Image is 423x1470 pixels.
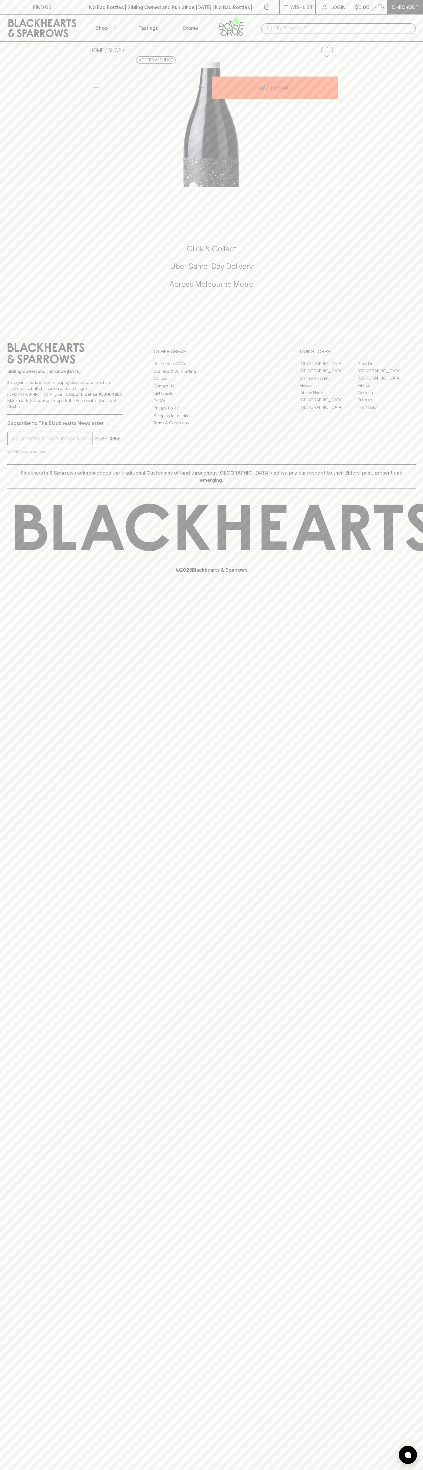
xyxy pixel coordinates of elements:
p: 0 [379,5,382,9]
a: Braddon [358,360,416,367]
p: Login [330,4,346,11]
a: Elwood [300,382,358,389]
a: SHOP [108,47,121,53]
a: HOME [90,47,104,53]
a: Brunswick West [300,374,358,382]
button: Add to wishlist [319,44,335,60]
button: Add to wishlist [136,56,176,64]
a: [GEOGRAPHIC_DATA] [300,360,358,367]
a: Bottle Drop FAQ's [154,360,270,367]
a: Fitzroy North [300,389,358,396]
p: Stores [183,24,198,32]
p: Shop [96,24,108,32]
p: Wishlist [290,4,313,11]
img: bubble-icon [405,1452,411,1458]
a: Thornbury [358,403,416,411]
a: [GEOGRAPHIC_DATA] [358,367,416,374]
input: Try "Pinot noir" [276,24,411,33]
a: [GEOGRAPHIC_DATA] [300,396,358,403]
p: OUR STORES [300,348,416,355]
a: Business & Bulk Gifting [154,367,270,375]
strong: Liquor License #32064953 [66,392,122,397]
p: Blackhearts & Sparrows acknowledges the traditional Custodians of land throughout [GEOGRAPHIC_DAT... [12,469,411,484]
input: e.g. jane@blackheartsandsparrows.com.au [12,434,93,443]
img: 35192.png [85,62,338,187]
p: Tastings [138,24,158,32]
h5: Across Melbourne Metro [7,279,416,289]
p: Subscribe to The Blackhearts Newsletter [7,420,123,427]
a: Geelong [358,389,416,396]
p: FIND US [33,4,52,11]
h5: Uber Same-Day Delivery [7,261,416,271]
a: Stores [169,15,212,41]
p: $0.00 [355,4,369,11]
a: [GEOGRAPHIC_DATA] [300,367,358,374]
a: Contact Us [154,382,270,390]
div: Call to action block [7,220,416,321]
p: We will never spam you [7,449,123,455]
a: Gift Cards [154,390,270,397]
h5: Click & Collect [7,244,416,254]
a: Shipping Information [154,412,270,419]
a: Careers [154,375,270,382]
p: Sibling owned and run since [DATE] [7,368,123,374]
a: [GEOGRAPHIC_DATA] [300,403,358,411]
a: Privacy Policy [154,405,270,412]
button: SUBSCRIBE [93,432,123,445]
p: OTHER AREAS [154,348,270,355]
p: It is against the law to sell or supply alcohol to, or to obtain alcohol on behalf of a person un... [7,379,123,410]
p: Checkout [392,4,419,11]
a: Fitzroy [358,382,416,389]
a: FAQ's [154,397,270,404]
p: ADD TO CART [259,84,291,91]
a: Tastings [127,15,169,41]
a: [GEOGRAPHIC_DATA] [358,374,416,382]
a: Prahran [358,396,416,403]
button: ADD TO CART [212,77,338,99]
p: SUBSCRIBE [95,435,121,442]
a: Terms & Conditions [154,420,270,427]
button: Shop [85,15,127,41]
